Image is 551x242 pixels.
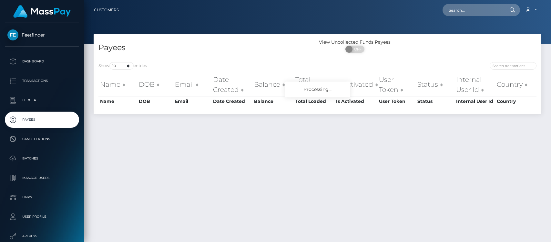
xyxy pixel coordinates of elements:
[495,96,536,106] th: Country
[137,96,174,106] th: DOB
[5,53,79,70] a: Dashboard
[252,73,294,96] th: Balance
[5,131,79,147] a: Cancellations
[7,154,77,163] p: Batches
[98,62,147,70] label: Show entries
[377,73,415,96] th: User Token
[252,96,294,106] th: Balance
[334,96,378,106] th: Is Activated
[294,96,334,106] th: Total Loaded
[173,96,211,106] th: Email
[211,73,252,96] th: Date Created
[5,73,79,89] a: Transactions
[5,92,79,108] a: Ledger
[5,209,79,225] a: User Profile
[495,73,536,96] th: Country
[5,32,79,38] span: Feetfinder
[454,96,495,106] th: Internal User Id
[416,73,454,96] th: Status
[7,57,77,66] p: Dashboard
[7,231,77,241] p: API Keys
[7,29,18,40] img: Feetfinder
[7,115,77,125] p: Payees
[98,73,137,96] th: Name
[7,173,77,183] p: Manage Users
[7,134,77,144] p: Cancellations
[5,112,79,128] a: Payees
[137,73,174,96] th: DOB
[98,96,137,106] th: Name
[98,42,313,53] h4: Payees
[109,62,134,70] select: Showentries
[490,62,536,70] input: Search transactions
[13,5,71,18] img: MassPay Logo
[294,73,334,96] th: Total Loaded
[173,73,211,96] th: Email
[318,39,392,46] div: View Uncollected Funds Payees
[7,95,77,105] p: Ledger
[454,73,495,96] th: Internal User Id
[349,46,365,53] span: OFF
[285,82,350,97] div: Processing...
[416,96,454,106] th: Status
[443,4,503,16] input: Search...
[211,96,252,106] th: Date Created
[334,73,378,96] th: Is Activated
[7,192,77,202] p: Links
[7,212,77,222] p: User Profile
[94,3,119,17] a: Customers
[377,96,415,106] th: User Token
[5,170,79,186] a: Manage Users
[7,76,77,86] p: Transactions
[5,150,79,167] a: Batches
[5,189,79,205] a: Links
